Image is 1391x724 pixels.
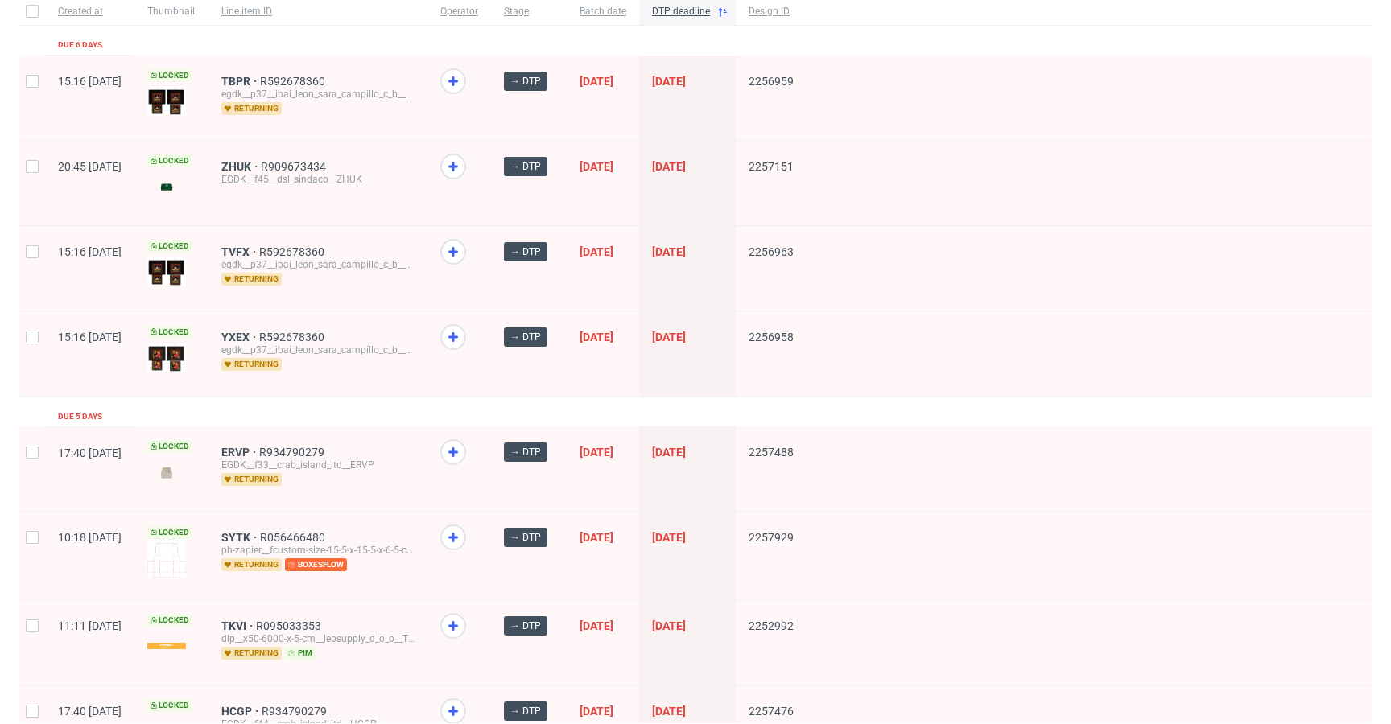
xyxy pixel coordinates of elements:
[749,531,794,544] span: 2257929
[221,531,260,544] a: SYTK
[221,343,415,356] div: egdk__p37__ibai_leon_sara_campillo_c_b__YXEX
[147,539,186,578] img: version_two_editor_design.png
[510,245,541,259] span: → DTP
[221,544,415,557] div: ph-zapier__fcustom-size-15-5-x-15-5-x-6-5-cm__studio_m__SYTK
[580,331,613,343] span: [DATE]
[510,445,541,459] span: → DTP
[221,245,259,258] a: TVFX
[749,705,794,718] span: 2257476
[260,531,328,544] a: R056466480
[58,75,122,88] span: 15:16 [DATE]
[221,75,260,88] a: TBPR
[147,462,186,483] img: version_two_editor_design
[749,245,794,258] span: 2256963
[147,69,192,82] span: Locked
[147,440,192,453] span: Locked
[221,632,415,645] div: dlp__x50-6000-x-5-cm__leosupply_d_o_o__TKVI
[580,75,613,88] span: [DATE]
[221,331,259,343] a: YXEX
[260,75,328,88] a: R592678360
[221,5,415,19] span: Line item ID
[749,5,794,19] span: Design ID
[749,331,794,343] span: 2256958
[221,446,259,459] a: ERVP
[259,446,328,459] a: R934790279
[749,619,794,632] span: 2252992
[58,705,122,718] span: 17:40 [DATE]
[147,526,192,539] span: Locked
[510,159,541,174] span: → DTP
[504,5,554,19] span: Stage
[221,273,282,286] span: returning
[510,74,541,88] span: → DTP
[580,5,626,19] span: Batch date
[652,5,710,19] span: DTP deadline
[221,173,415,186] div: EGDK__f45__dsl_sindaco__ZHUK
[259,245,328,258] a: R592678360
[58,245,122,258] span: 15:16 [DATE]
[58,531,122,544] span: 10:18 [DATE]
[580,619,613,632] span: [DATE]
[221,102,282,115] span: returning
[58,39,102,51] div: Due 6 days
[221,619,256,632] a: TKVI
[58,619,122,632] span: 11:11 [DATE]
[261,160,329,173] a: R909673434
[147,614,192,627] span: Locked
[147,176,186,198] img: version_two_editor_design.png
[510,619,541,633] span: → DTP
[749,446,794,459] span: 2257488
[221,459,415,471] div: EGDK__f33__crab_island_ltd__ERVP
[652,160,686,173] span: [DATE]
[147,240,192,253] span: Locked
[221,88,415,101] div: egdk__p37__ibai_leon_sara_campillo_c_b__TBPR
[580,245,613,258] span: [DATE]
[510,530,541,545] span: → DTP
[285,558,347,571] span: boxesflow
[58,446,122,459] span: 17:40 [DATE]
[221,558,282,571] span: returning
[580,160,613,173] span: [DATE]
[510,330,541,344] span: → DTP
[749,160,794,173] span: 2257151
[652,331,686,343] span: [DATE]
[256,619,324,632] a: R095033353
[440,5,478,19] span: Operator
[652,705,686,718] span: [DATE]
[147,326,192,339] span: Locked
[147,699,192,712] span: Locked
[580,705,613,718] span: [DATE]
[221,705,262,718] a: HCGP
[652,531,686,544] span: [DATE]
[510,704,541,718] span: → DTP
[221,160,261,173] a: ZHUK
[259,331,328,343] a: R592678360
[749,75,794,88] span: 2256959
[221,258,415,271] div: egdk__p37__ibai_leon_sara_campillo_c_b__TVFX
[580,446,613,459] span: [DATE]
[147,5,196,19] span: Thumbnail
[652,619,686,632] span: [DATE]
[147,154,192,167] span: Locked
[285,647,316,660] span: pim
[580,531,613,544] span: [DATE]
[652,245,686,258] span: [DATE]
[58,410,102,423] div: Due 5 days
[58,160,122,173] span: 20:45 [DATE]
[262,705,330,718] span: R934790279
[147,343,186,372] img: version_two_editor_design.png
[652,446,686,459] span: [DATE]
[147,257,186,286] img: version_two_editor_design.png
[147,87,186,116] img: version_two_editor_design.png
[221,647,282,660] span: returning
[58,5,122,19] span: Created at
